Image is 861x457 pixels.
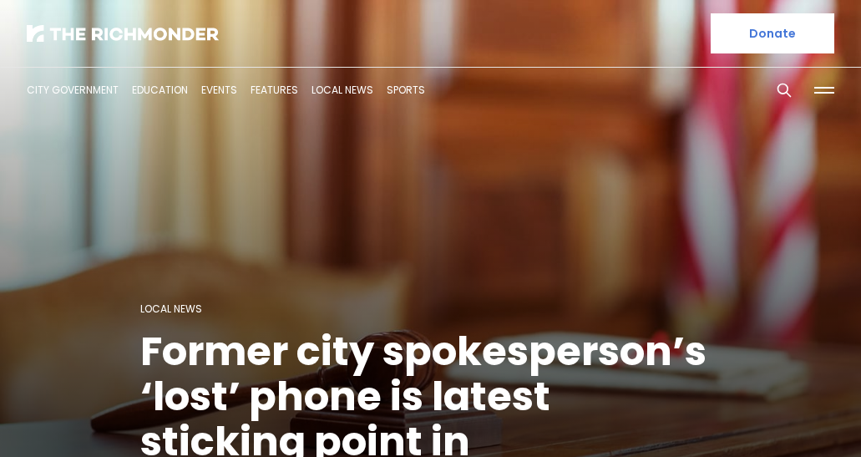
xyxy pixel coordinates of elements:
button: Search this site [772,78,797,103]
img: The Richmonder [27,25,219,42]
a: Events [201,83,237,97]
a: Education [132,83,188,97]
a: Sports [387,83,425,97]
a: Local News [311,83,373,97]
iframe: portal-trigger [697,375,861,457]
a: Donate [711,13,834,53]
a: Local News [140,302,202,316]
a: City Government [27,83,119,97]
a: Features [251,83,298,97]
